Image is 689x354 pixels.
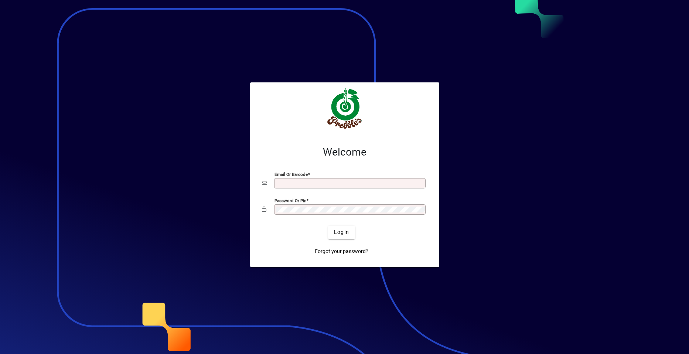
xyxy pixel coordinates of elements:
[315,248,368,255] span: Forgot your password?
[312,245,371,258] a: Forgot your password?
[262,146,427,159] h2: Welcome
[274,171,308,177] mat-label: Email or Barcode
[328,226,355,239] button: Login
[334,228,349,236] span: Login
[274,198,306,203] mat-label: Password or Pin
